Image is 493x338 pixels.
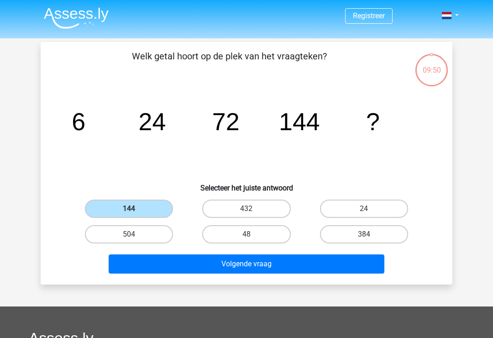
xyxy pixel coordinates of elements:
img: Assessly [44,7,109,29]
div: 09:50 [414,53,449,76]
label: 432 [202,200,290,218]
label: 24 [320,200,408,218]
h6: Selecteer het juiste antwoord [55,176,438,192]
tspan: 144 [279,108,320,135]
tspan: 6 [72,108,85,135]
label: 384 [320,225,408,243]
label: 504 [85,225,173,243]
button: Volgende vraag [109,254,385,274]
a: Registreer [353,11,385,20]
tspan: 24 [139,108,166,135]
tspan: ? [366,108,380,135]
tspan: 72 [212,108,240,135]
p: Welk getal hoort op de plek van het vraagteken? [55,49,404,77]
label: 144 [85,200,173,218]
label: 48 [202,225,290,243]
